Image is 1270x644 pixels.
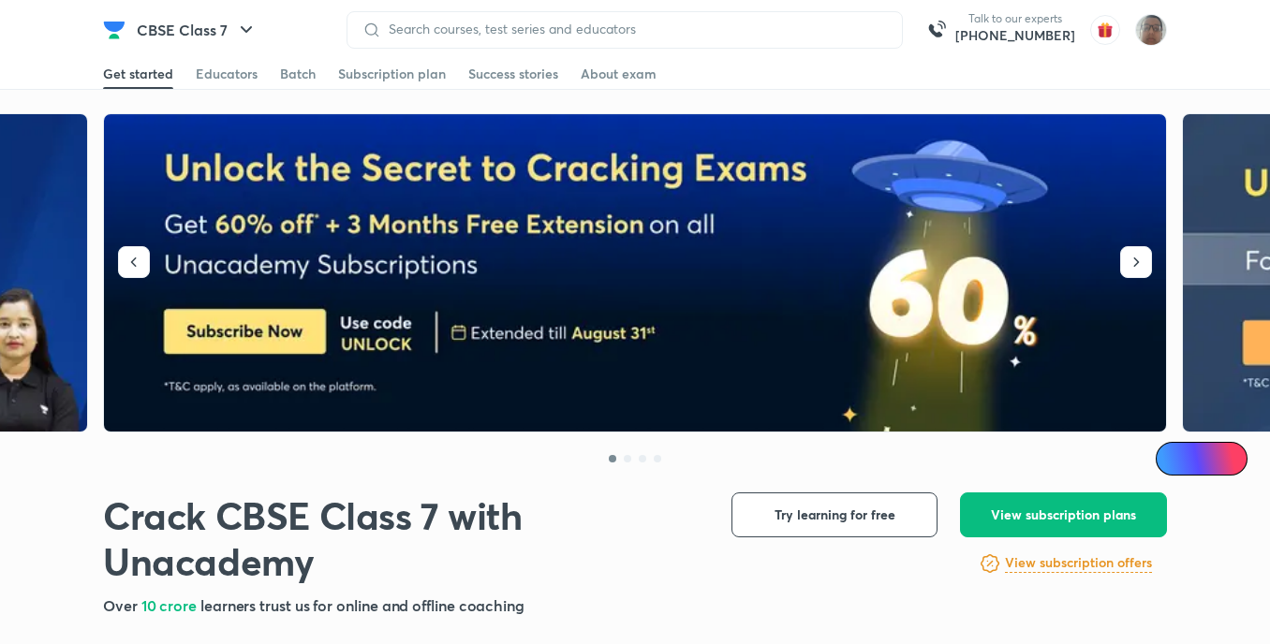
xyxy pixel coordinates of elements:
a: Educators [196,59,258,89]
span: Ai Doubts [1187,451,1236,466]
div: Get started [103,65,173,83]
span: learners trust us for online and offline coaching [200,595,524,615]
a: About exam [581,59,657,89]
span: Over [103,595,141,615]
div: Success stories [468,65,558,83]
span: View subscription plans [991,505,1136,524]
a: Batch [280,59,316,89]
img: call-us [918,11,955,49]
img: Icon [1167,451,1182,466]
h6: View subscription offers [1005,553,1152,573]
div: Educators [196,65,258,83]
a: Subscription plan [338,59,446,89]
h1: Crack CBSE Class 7 with Unacademy [103,492,701,584]
span: 10 crore [141,595,200,615]
img: Vinayak Mishra [1135,14,1167,46]
a: View subscription offers [1005,552,1152,575]
button: Try learning for free [731,492,938,537]
img: Company Logo [103,19,126,41]
div: Batch [280,65,316,83]
a: Ai Doubts [1156,442,1248,476]
span: Try learning for free [775,505,895,524]
a: Success stories [468,59,558,89]
div: About exam [581,65,657,83]
p: Talk to our experts [955,11,1075,26]
input: Search courses, test series and educators [381,22,887,37]
img: avatar [1090,15,1120,45]
button: View subscription plans [960,492,1167,537]
a: [PHONE_NUMBER] [955,26,1075,45]
div: Subscription plan [338,65,446,83]
a: Get started [103,59,173,89]
button: CBSE Class 7 [126,11,269,49]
